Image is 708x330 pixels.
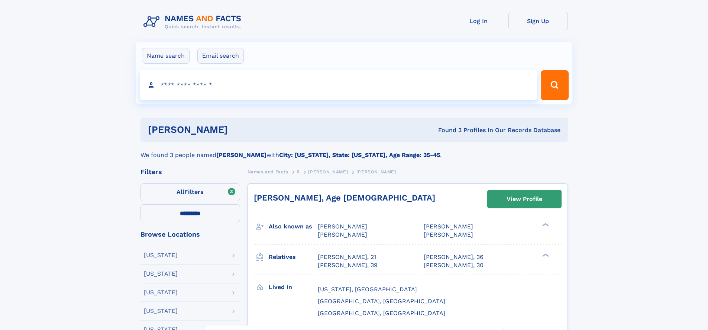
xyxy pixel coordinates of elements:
[488,190,561,208] a: View Profile
[142,48,190,64] label: Name search
[254,193,435,202] a: [PERSON_NAME], Age [DEMOGRAPHIC_DATA]
[269,220,318,233] h3: Also known as
[318,253,376,261] a: [PERSON_NAME], 21
[297,169,300,174] span: R
[318,310,445,317] span: [GEOGRAPHIC_DATA], [GEOGRAPHIC_DATA]
[318,231,367,238] span: [PERSON_NAME]
[279,151,440,158] b: City: [US_STATE], State: [US_STATE], Age Range: 35-45
[449,12,508,30] a: Log In
[308,169,348,174] span: [PERSON_NAME]
[140,70,538,100] input: search input
[540,222,549,227] div: ❯
[140,183,240,201] label: Filters
[356,169,396,174] span: [PERSON_NAME]
[144,252,178,258] div: [US_STATE]
[177,188,184,195] span: All
[140,231,240,238] div: Browse Locations
[540,253,549,257] div: ❯
[144,271,178,277] div: [US_STATE]
[541,70,568,100] button: Search Button
[140,169,240,175] div: Filters
[424,261,484,269] a: [PERSON_NAME], 30
[308,167,348,176] a: [PERSON_NAME]
[424,231,473,238] span: [PERSON_NAME]
[216,151,266,158] b: [PERSON_NAME]
[424,253,484,261] a: [PERSON_NAME], 36
[333,126,560,134] div: Found 3 Profiles In Our Records Database
[508,12,568,30] a: Sign Up
[269,251,318,263] h3: Relatives
[424,223,473,230] span: [PERSON_NAME]
[140,12,248,32] img: Logo Names and Facts
[318,298,445,305] span: [GEOGRAPHIC_DATA], [GEOGRAPHIC_DATA]
[144,289,178,295] div: [US_STATE]
[269,281,318,294] h3: Lived in
[507,190,542,208] div: View Profile
[248,167,288,176] a: Names and Facts
[144,308,178,314] div: [US_STATE]
[140,142,568,160] div: We found 3 people named with .
[318,261,378,269] a: [PERSON_NAME], 39
[297,167,300,176] a: R
[197,48,244,64] label: Email search
[318,223,367,230] span: [PERSON_NAME]
[148,125,333,134] h1: [PERSON_NAME]
[318,286,417,293] span: [US_STATE], [GEOGRAPHIC_DATA]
